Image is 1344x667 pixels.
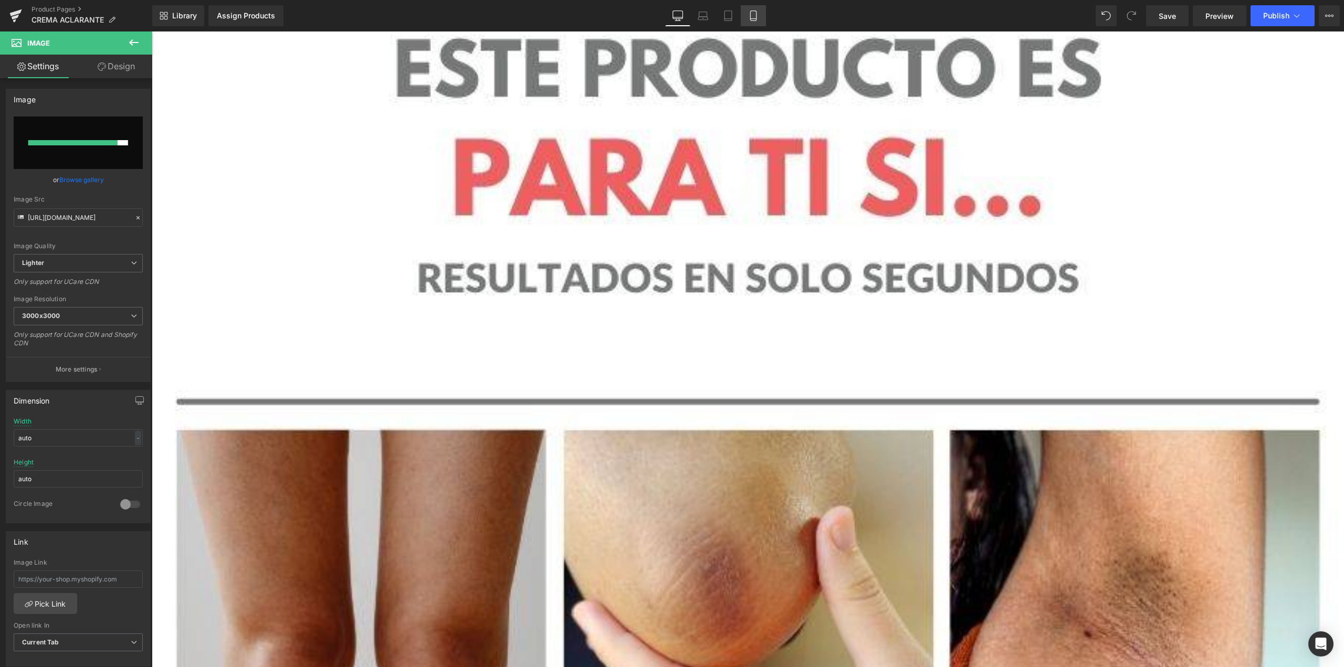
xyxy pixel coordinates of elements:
[31,5,152,14] a: Product Pages
[1121,5,1142,26] button: Redo
[22,312,60,320] b: 3000x3000
[14,532,28,546] div: Link
[1193,5,1246,26] a: Preview
[1308,631,1333,657] div: Open Intercom Messenger
[14,500,110,511] div: Circle Image
[135,431,141,445] div: -
[22,638,59,646] b: Current Tab
[14,570,143,588] input: https://your-shop.myshopify.com
[716,5,741,26] a: Tablet
[59,171,104,189] a: Browse gallery
[1251,5,1315,26] button: Publish
[665,5,690,26] a: Desktop
[14,196,143,203] div: Image Src
[22,259,44,267] b: Lighter
[31,16,104,24] span: CREMA ACLARANTE
[14,278,143,293] div: Only support for UCare CDN
[78,55,154,78] a: Design
[27,39,50,47] span: Image
[14,242,143,250] div: Image Quality
[14,390,50,405] div: Dimension
[1205,10,1234,22] span: Preview
[14,174,143,185] div: or
[14,295,143,303] div: Image Resolution
[14,470,143,488] input: auto
[1096,5,1117,26] button: Undo
[14,208,143,227] input: Link
[14,559,143,566] div: Image Link
[217,12,275,20] div: Assign Products
[14,418,31,425] div: Width
[14,593,77,614] a: Pick Link
[1319,5,1340,26] button: More
[14,89,36,104] div: Image
[152,5,204,26] a: New Library
[14,429,143,447] input: auto
[14,622,143,629] div: Open link In
[14,459,34,466] div: Height
[172,11,197,20] span: Library
[1263,12,1289,20] span: Publish
[6,357,150,382] button: More settings
[690,5,716,26] a: Laptop
[741,5,766,26] a: Mobile
[14,331,143,354] div: Only support for UCare CDN and Shopify CDN
[1159,10,1176,22] span: Save
[56,365,98,374] p: More settings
